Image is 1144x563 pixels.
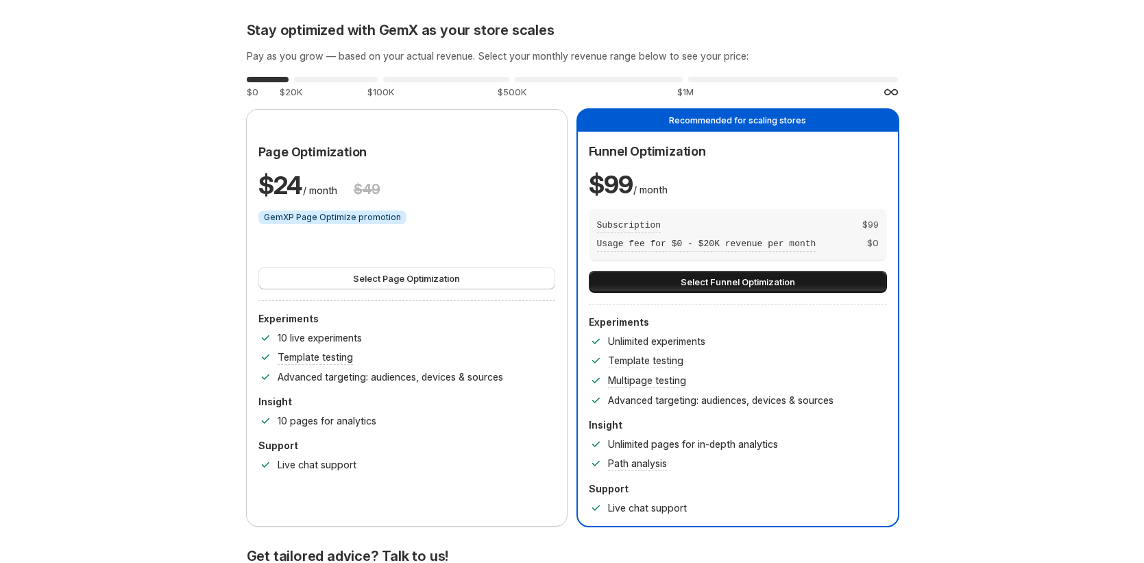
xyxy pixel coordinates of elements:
[608,335,705,348] p: Unlimited experiments
[862,217,879,233] span: $ 99
[354,181,380,197] h3: $ 49
[608,457,667,470] p: Path analysis
[264,212,401,223] span: GemXP Page Optimize promotion
[353,272,460,285] span: Select Page Optimization
[278,370,503,384] p: Advanced targeting: audiences, devices & sources
[589,271,887,293] button: Select Funnel Optimization
[280,86,302,97] span: $20K
[278,458,356,472] p: Live chat support
[589,144,706,158] span: Funnel Optimization
[258,439,555,453] p: Support
[247,49,898,63] h3: Pay as you grow — based on your actual revenue. Select your monthly revenue range below to see yo...
[608,438,778,451] p: Unlimited pages for in-depth analytics
[258,145,367,159] span: Page Optimization
[608,354,683,368] p: Template testing
[258,267,555,289] button: Select Page Optimization
[597,239,816,249] span: Usage fee for $0 - $20K revenue per month
[258,312,555,326] p: Experiments
[247,86,258,97] span: $0
[608,374,686,387] p: Multipage testing
[597,220,661,230] span: Subscription
[589,169,633,200] span: $ 99
[589,168,668,201] p: / month
[669,115,806,125] span: Recommended for scaling stores
[258,395,555,409] p: Insight
[677,86,694,97] span: $1M
[589,482,887,496] p: Support
[278,414,376,428] p: 10 pages for analytics
[367,86,394,97] span: $100K
[589,418,887,432] p: Insight
[608,394,833,407] p: Advanced targeting: audiences, devices & sources
[608,501,687,515] p: Live chat support
[498,86,526,97] span: $500K
[867,236,879,252] span: $ 0
[247,22,898,38] h2: Stay optimized with GemX as your store scales
[258,170,303,200] span: $ 24
[589,315,887,329] p: Experiments
[258,169,337,202] p: / month
[278,331,362,345] p: 10 live experiments
[278,350,353,364] p: Template testing
[681,275,795,289] span: Select Funnel Optimization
